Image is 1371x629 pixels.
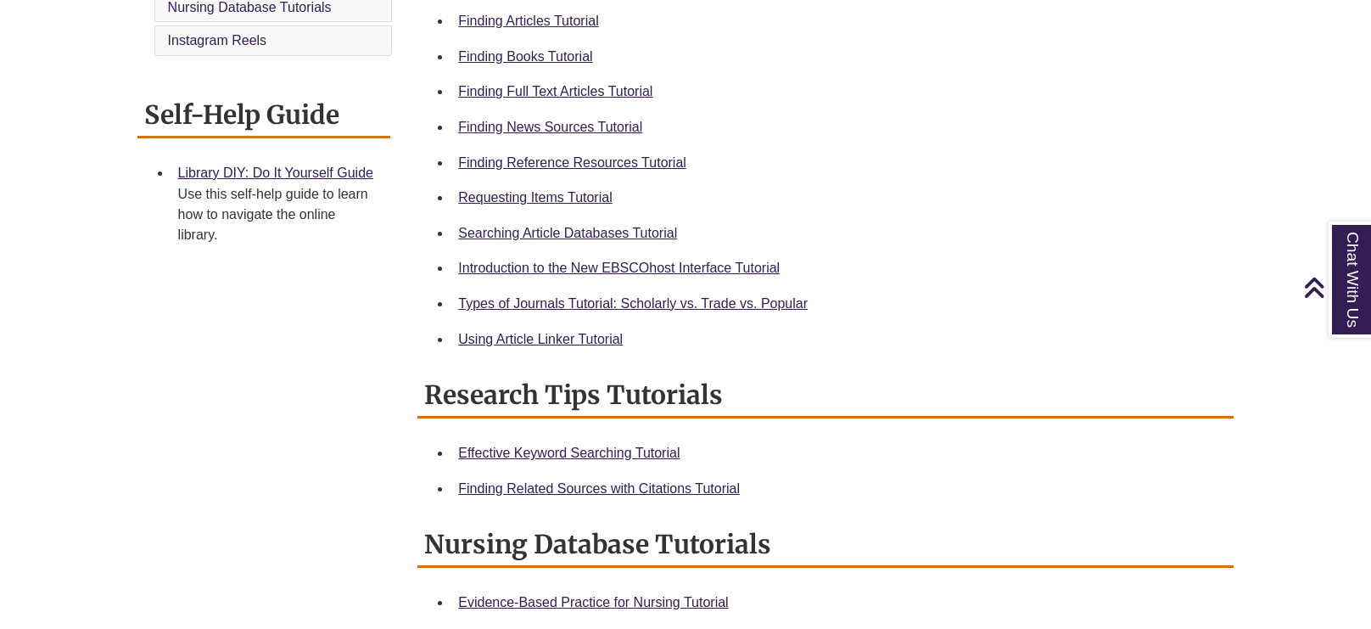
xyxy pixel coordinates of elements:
a: Effective Keyword Searching Tutorial [458,446,680,460]
a: Requesting Items Tutorial [458,190,612,205]
a: Evidence-Based Practice for Nursing Tutorial [458,595,728,609]
h2: Nursing Database Tutorials [417,523,1234,568]
h2: Self-Help Guide [137,93,391,138]
a: Finding Related Sources with Citations Tutorial [458,481,740,496]
a: Back to Top [1303,276,1367,299]
a: Using Article Linker Tutorial [458,332,623,346]
a: Finding Books Tutorial [458,49,592,64]
div: Use this self-help guide to learn how to navigate the online library. [178,184,378,245]
a: Finding Reference Resources Tutorial [458,155,686,170]
a: Library DIY: Do It Yourself Guide [178,166,373,180]
a: Searching Article Databases Tutorial [458,226,677,240]
a: Finding Full Text Articles Tutorial [458,84,652,98]
h2: Research Tips Tutorials [417,373,1234,418]
a: Introduction to the New EBSCOhost Interface Tutorial [458,261,780,275]
a: Types of Journals Tutorial: Scholarly vs. Trade vs. Popular [458,296,808,311]
a: Instagram Reels [168,33,267,48]
a: Finding News Sources Tutorial [458,120,642,134]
